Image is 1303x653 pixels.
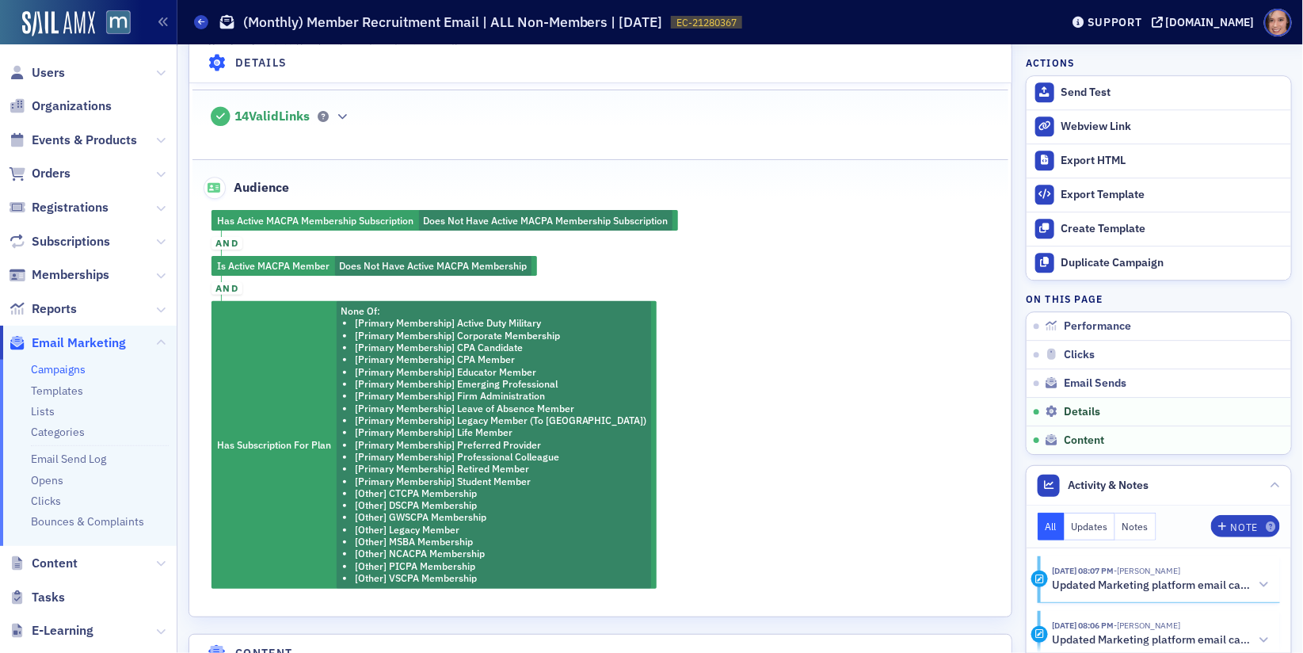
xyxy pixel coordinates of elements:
[1064,433,1104,448] span: Content
[32,334,126,352] span: Email Marketing
[1114,565,1180,576] span: Katie Foo
[31,452,106,466] a: Email Send Log
[1264,9,1292,36] span: Profile
[9,334,126,352] a: Email Marketing
[1065,513,1116,540] button: Updates
[1052,579,1254,593] h5: Updated Marketing platform email campaign: (Monthly) Member Recruitment Email | ALL Non-Members |...
[32,97,112,115] span: Organizations
[1061,86,1283,100] div: Send Test
[1031,571,1048,587] div: Activity
[1027,212,1291,246] a: Create Template
[1088,15,1142,29] div: Support
[1026,55,1075,70] h4: Actions
[32,132,137,149] span: Events & Products
[9,97,112,115] a: Organizations
[235,55,288,72] h4: Details
[1061,256,1283,270] div: Duplicate Campaign
[234,109,310,124] span: 14 Valid Links
[32,300,77,318] span: Reports
[1052,565,1114,576] time: 8/20/2025 08:07 PM
[9,132,137,149] a: Events & Products
[1064,348,1095,362] span: Clicks
[1211,515,1280,537] button: Note
[9,300,77,318] a: Reports
[1027,246,1291,280] button: Duplicate Campaign
[1166,15,1255,29] div: [DOMAIN_NAME]
[9,64,65,82] a: Users
[1027,178,1291,212] a: Export Template
[1069,477,1149,494] span: Activity & Notes
[9,233,110,250] a: Subscriptions
[1038,513,1065,540] button: All
[32,165,70,182] span: Orders
[1064,376,1126,391] span: Email Sends
[243,13,663,32] h1: (Monthly) Member Recruitment Email | ALL Non-Members | [DATE]
[204,177,290,199] span: Audience
[9,555,78,572] a: Content
[106,10,131,35] img: SailAMX
[1052,620,1114,631] time: 8/20/2025 08:06 PM
[1115,513,1156,540] button: Notes
[1052,633,1254,647] h5: Updated Marketing platform email campaign: (Monthly) Member Recruitment Email | ALL Non-Members |...
[32,64,65,82] span: Users
[1031,626,1048,643] div: Activity
[1027,109,1291,143] a: Webview Link
[1061,120,1283,134] div: Webview Link
[1061,188,1283,202] div: Export Template
[1052,577,1269,594] button: Updated Marketing platform email campaign: (Monthly) Member Recruitment Email | ALL Non-Members |...
[32,233,110,250] span: Subscriptions
[31,473,63,487] a: Opens
[32,622,93,640] span: E-Learning
[9,622,93,640] a: E-Learning
[32,266,109,284] span: Memberships
[1114,620,1180,631] span: Katie Foo
[22,11,95,36] img: SailAMX
[95,10,131,37] a: View Homepage
[31,425,85,439] a: Categories
[1027,76,1291,109] button: Send Test
[1027,143,1291,178] a: Export HTML
[31,362,86,376] a: Campaigns
[31,494,61,508] a: Clicks
[9,589,65,606] a: Tasks
[1061,154,1283,168] div: Export HTML
[9,165,70,182] a: Orders
[1231,523,1258,532] div: Note
[32,589,65,606] span: Tasks
[1064,319,1131,334] span: Performance
[31,384,83,398] a: Templates
[676,16,737,29] span: EC-21280367
[31,514,144,529] a: Bounces & Complaints
[1061,222,1283,236] div: Create Template
[32,555,78,572] span: Content
[1064,405,1100,419] span: Details
[1026,292,1292,306] h4: On this page
[9,266,109,284] a: Memberships
[31,404,55,418] a: Lists
[32,199,109,216] span: Registrations
[9,199,109,216] a: Registrations
[1052,632,1269,649] button: Updated Marketing platform email campaign: (Monthly) Member Recruitment Email | ALL Non-Members |...
[1152,17,1260,28] button: [DOMAIN_NAME]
